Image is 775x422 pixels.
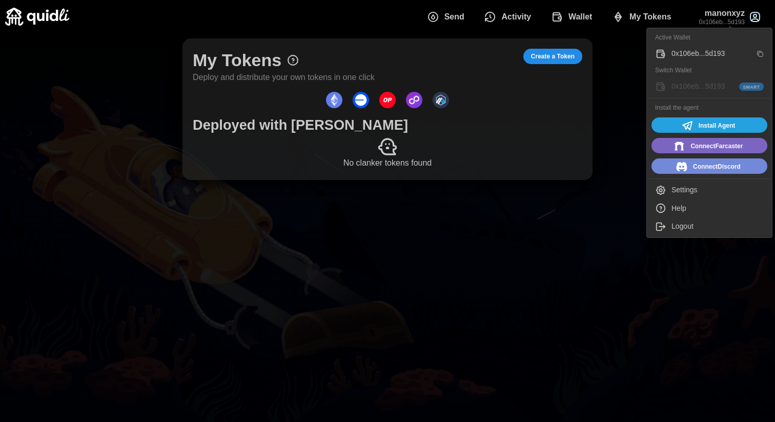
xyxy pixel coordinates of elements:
[604,6,683,28] button: My Tokens
[444,7,464,27] span: Send
[649,101,770,115] div: Install the agent
[671,81,764,92] div: 0x106eb...5d193
[694,160,741,173] span: Connect Discord
[326,92,342,108] img: Ethereum
[193,157,582,170] p: No clanker tokens found
[193,116,582,134] h1: Deployed with [PERSON_NAME]
[691,139,743,153] span: Connect Farcaster
[671,48,751,59] div: 0x106eb...5d193
[629,7,671,27] span: My Tokens
[531,49,575,64] span: Create a Token
[671,221,764,232] div: Logout
[5,8,69,26] img: Quidli
[476,6,543,28] button: Activity
[350,89,372,111] button: Base
[377,89,398,111] button: Optimism
[406,92,422,108] img: Polygon
[651,117,767,133] a: Add to #24A1DE
[671,185,764,196] div: Settings
[699,18,745,27] p: 0x106eb...5d193
[649,63,770,78] div: Switch Wallet
[671,203,764,214] div: Help
[568,7,593,27] span: Wallet
[651,158,767,174] button: Connect Discord account
[523,49,582,64] button: Create a Token
[193,49,281,71] h1: My Tokens
[430,89,452,111] button: Arbitrum
[323,89,345,111] button: Ethereum
[353,92,369,108] img: Base
[193,71,375,84] p: Deploy and distribute your own tokens in one click
[743,84,760,91] span: Smart
[651,138,767,153] button: Connect Farcaster account
[649,30,770,45] div: Active Wallet
[433,92,449,108] img: Arbitrum
[543,6,604,28] button: Wallet
[403,89,425,111] button: Polygon
[501,7,531,27] span: Activity
[419,6,476,28] button: Send
[379,92,396,108] img: Optimism
[699,7,745,20] p: manonxyz
[699,119,736,132] span: Install Agent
